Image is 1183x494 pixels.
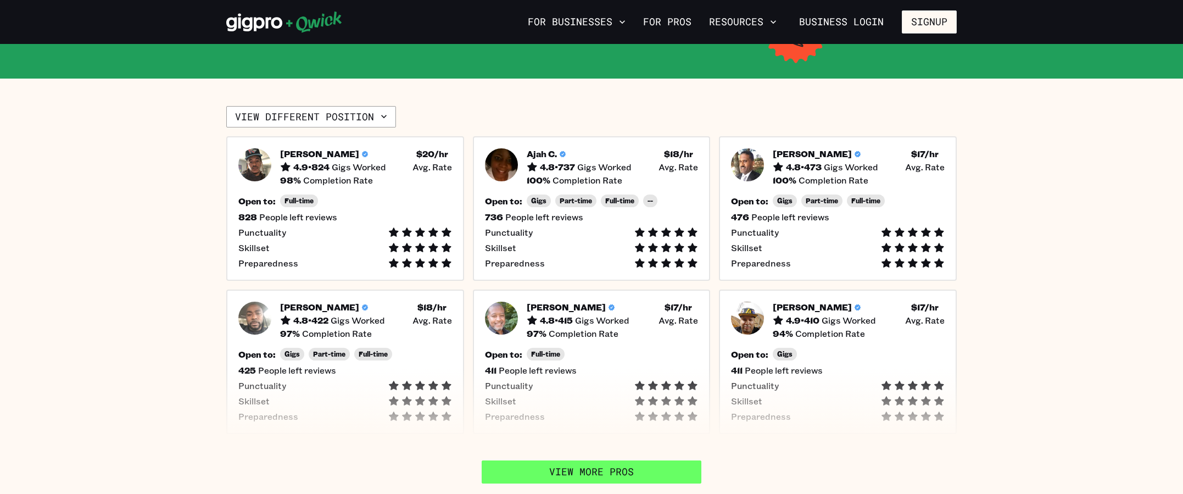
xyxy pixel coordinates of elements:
[790,10,893,34] a: Business Login
[417,302,447,313] h5: $ 18 /hr
[540,315,573,326] h5: 4.8 • 415
[549,328,618,339] span: Completion Rate
[799,175,868,186] span: Completion Rate
[665,302,692,313] h5: $ 17 /hr
[284,197,314,205] span: Full-time
[473,136,711,281] button: Pro headshotAjah C.4.8•737Gigs Worked$18/hr Avg. Rate100%Completion RateOpen to:GigsPart-timeFull...
[280,328,300,339] h5: 97 %
[485,242,516,253] span: Skillset
[777,197,793,205] span: Gigs
[523,13,630,31] button: For Businesses
[731,242,762,253] span: Skillset
[719,290,957,434] button: Pro headshot[PERSON_NAME]4.9•410Gigs Worked$17/hr Avg. Rate94%Completion RateOpen to:Gigs411Peopl...
[786,162,822,173] h5: 4.8 • 473
[226,290,464,434] button: Pro headshot[PERSON_NAME]4.8•422Gigs Worked$18/hr Avg. Rate97%Completion RateOpen to:GigsPart-tim...
[719,136,957,281] a: Pro headshot[PERSON_NAME]4.8•473Gigs Worked$17/hr Avg. Rate100%Completion RateOpen to:GigsPart-ti...
[664,148,693,159] h5: $ 18 /hr
[731,302,764,335] img: Pro headshot
[553,175,622,186] span: Completion Rate
[731,396,762,407] span: Skillset
[280,302,359,313] h5: [PERSON_NAME]
[238,242,270,253] span: Skillset
[773,148,852,159] h5: [PERSON_NAME]
[485,365,496,376] h5: 411
[238,148,271,181] img: Pro headshot
[485,396,516,407] span: Skillset
[284,350,300,358] span: Gigs
[280,175,301,186] h5: 98 %
[280,148,359,159] h5: [PERSON_NAME]
[485,196,522,207] h5: Open to:
[905,162,945,173] span: Avg. Rate
[731,227,779,238] span: Punctuality
[485,411,545,422] span: Preparedness
[332,162,386,173] span: Gigs Worked
[639,13,696,31] a: For Pros
[412,315,452,326] span: Avg. Rate
[485,349,522,360] h5: Open to:
[531,197,546,205] span: Gigs
[485,148,518,181] img: Pro headshot
[773,302,852,313] h5: [PERSON_NAME]
[238,258,298,269] span: Preparedness
[527,148,557,159] h5: Ajah C.
[648,197,653,205] span: --
[731,148,764,181] img: Pro headshot
[238,349,276,360] h5: Open to:
[302,328,372,339] span: Completion Rate
[824,162,878,173] span: Gigs Worked
[485,380,533,391] span: Punctuality
[259,212,337,223] span: People left reviews
[238,196,276,207] h5: Open to:
[705,13,781,31] button: Resources
[605,197,634,205] span: Full-time
[238,227,286,238] span: Punctuality
[773,175,796,186] h5: 100 %
[485,258,545,269] span: Preparedness
[577,162,632,173] span: Gigs Worked
[531,350,560,358] span: Full-time
[731,411,791,422] span: Preparedness
[911,148,939,159] h5: $ 17 /hr
[731,212,749,223] h5: 476
[238,380,286,391] span: Punctuality
[786,315,819,326] h5: 4.9 • 410
[795,328,865,339] span: Completion Rate
[303,175,373,186] span: Completion Rate
[313,350,345,358] span: Part-time
[911,302,939,313] h5: $ 17 /hr
[359,350,388,358] span: Full-time
[226,106,396,128] button: View different position
[560,197,592,205] span: Part-time
[902,10,957,34] button: Signup
[482,460,701,484] a: View More Pros
[731,196,768,207] h5: Open to:
[905,315,945,326] span: Avg. Rate
[412,162,452,173] span: Avg. Rate
[659,162,698,173] span: Avg. Rate
[731,365,743,376] h5: 411
[822,315,876,326] span: Gigs Worked
[773,328,793,339] h5: 94 %
[485,302,518,335] img: Pro headshot
[527,302,606,313] h5: [PERSON_NAME]
[499,365,577,376] span: People left reviews
[777,350,793,358] span: Gigs
[258,365,336,376] span: People left reviews
[473,290,711,434] a: Pro headshot[PERSON_NAME]4.8•415Gigs Worked$17/hr Avg. Rate97%Completion RateOpen to:Full-time411...
[745,365,823,376] span: People left reviews
[238,212,257,223] h5: 828
[238,411,298,422] span: Preparedness
[238,302,271,335] img: Pro headshot
[575,315,629,326] span: Gigs Worked
[505,212,583,223] span: People left reviews
[540,162,575,173] h5: 4.8 • 737
[851,197,880,205] span: Full-time
[226,136,464,281] button: Pro headshot[PERSON_NAME]4.9•824Gigs Worked$20/hr Avg. Rate98%Completion RateOpen to:Full-time828...
[751,212,829,223] span: People left reviews
[731,380,779,391] span: Punctuality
